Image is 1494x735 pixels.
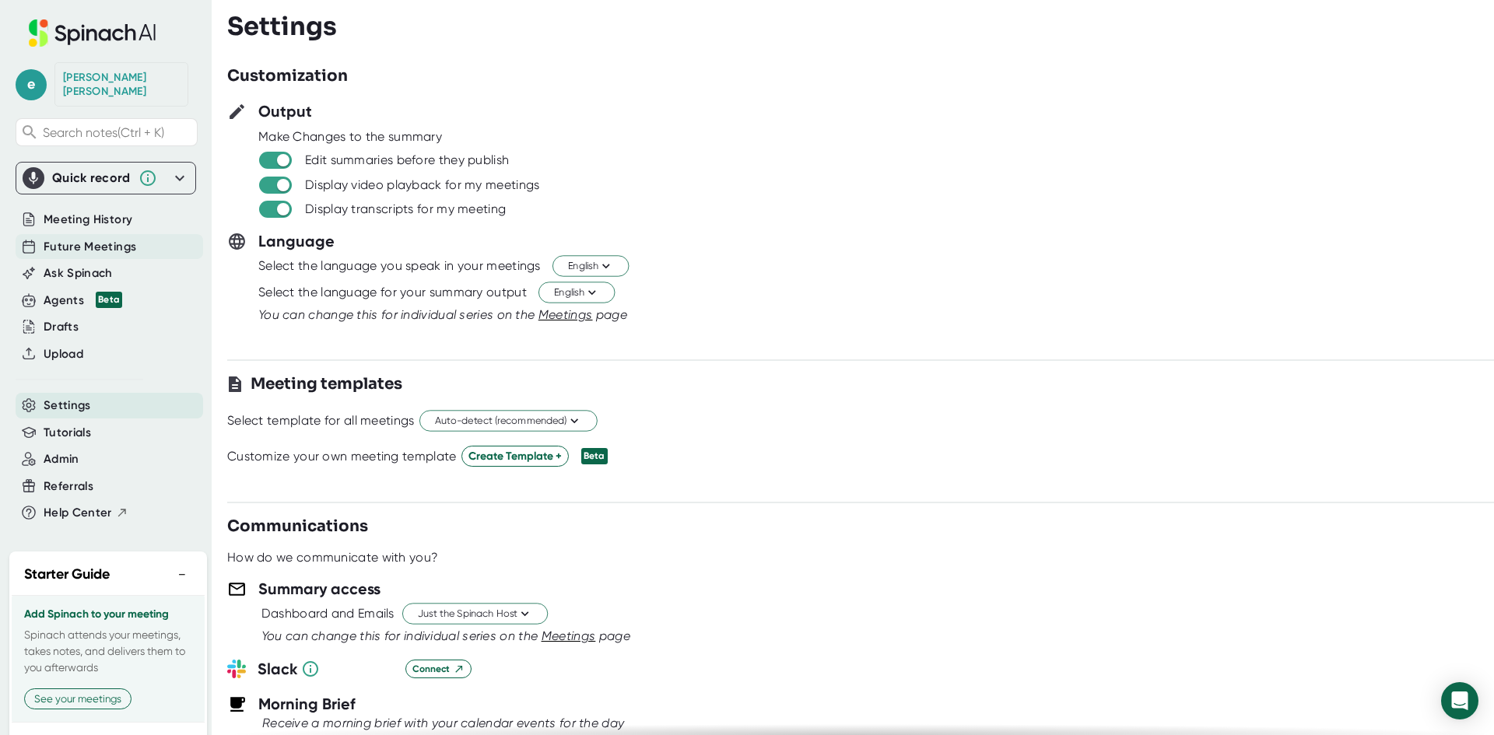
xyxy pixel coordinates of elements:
button: Drafts [44,318,79,336]
h3: Settings [227,12,337,41]
button: Just the Spinach Host [402,604,548,625]
h3: Morning Brief [258,692,356,716]
i: You can change this for individual series on the page [258,307,627,322]
button: − [172,563,192,586]
button: Meetings [538,306,593,324]
div: Quick record [52,170,131,186]
i: Receive a morning brief with your calendar events for the day [262,716,624,730]
div: Display video playback for my meetings [305,177,539,193]
h3: Customization [227,65,348,88]
button: Agents Beta [44,292,122,310]
button: Upload [44,345,83,363]
button: Future Meetings [44,238,136,256]
button: Meeting History [44,211,132,229]
button: Referrals [44,478,93,495]
span: Meetings [542,628,596,643]
button: Tutorials [44,424,91,442]
div: Beta [96,292,122,308]
span: e [16,69,47,100]
button: Admin [44,450,79,468]
h3: Communications [227,515,368,538]
div: Select the language for your summary output [258,285,527,300]
div: Beta [581,448,608,464]
div: Edit summaries before they publish [305,152,509,168]
button: English [552,256,629,277]
div: Select the language you speak in your meetings [258,258,541,274]
p: Spinach attends your meetings, takes notes, and delivers them to you afterwards [24,627,192,676]
span: English [568,259,613,274]
h3: Output [258,100,312,123]
div: Customize your own meeting template [227,449,457,464]
span: Auto-detect (recommended) [435,414,582,429]
button: English [538,282,615,303]
span: Help Center [44,504,112,522]
button: Settings [44,397,91,415]
span: Connect [412,662,465,676]
button: See your meetings [24,688,132,709]
div: Display transcripts for my meeting [305,201,506,217]
div: Dashboard and Emails [261,606,395,621]
h3: Slack [258,657,394,681]
i: You can change this for individual series on the page [261,628,630,643]
span: English [554,285,599,300]
div: Eduardo Silva [63,71,180,98]
button: Connect [405,660,472,678]
div: Make Changes to the summary [258,129,1494,145]
h2: Starter Guide [24,564,110,585]
h3: Summary access [258,577,381,600]
button: Create Template + [461,446,569,467]
div: Agents [44,292,122,310]
span: Create Template + [468,448,562,464]
span: Meetings [538,307,593,322]
div: How do we communicate with you? [227,550,438,565]
span: Just the Spinach Host [418,607,532,621]
h3: Meeting templates [251,373,402,396]
div: Open Intercom Messenger [1441,682,1478,719]
h3: Language [258,229,335,253]
button: Help Center [44,504,128,522]
div: Select template for all meetings [227,413,415,429]
button: Ask Spinach [44,264,113,282]
button: Auto-detect (recommended) [419,411,598,432]
button: Meetings [542,627,596,646]
span: Search notes (Ctrl + K) [43,125,164,140]
h3: Add Spinach to your meeting [24,608,192,621]
div: Quick record [23,163,189,194]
